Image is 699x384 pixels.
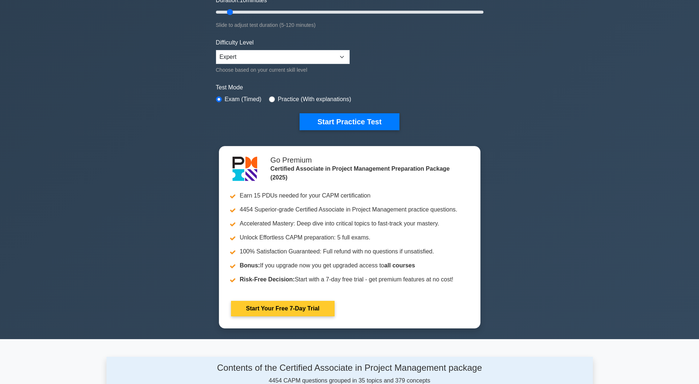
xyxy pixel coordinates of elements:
[176,363,523,373] h4: Contents of the Certified Associate in Project Management package
[216,38,254,47] label: Difficulty Level
[216,83,483,92] label: Test Mode
[216,21,483,29] div: Slide to adjust test duration (5-120 minutes)
[278,95,351,104] label: Practice (With explanations)
[225,95,262,104] label: Exam (Timed)
[231,301,335,316] a: Start Your Free 7-Day Trial
[216,65,350,74] div: Choose based on your current skill level
[300,113,399,130] button: Start Practice Test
